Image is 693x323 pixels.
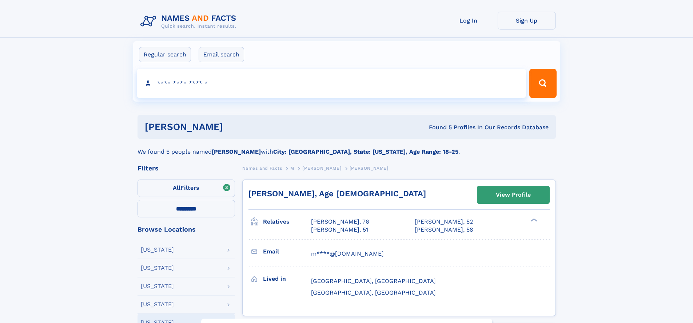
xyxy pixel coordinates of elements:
div: Found 5 Profiles In Our Records Database [326,123,549,131]
a: [PERSON_NAME], 58 [415,226,473,234]
button: Search Button [529,69,556,98]
label: Filters [138,180,235,197]
a: [PERSON_NAME] [302,164,341,173]
h3: Relatives [263,216,311,228]
a: [PERSON_NAME], 52 [415,218,473,226]
span: [GEOGRAPHIC_DATA], [GEOGRAPHIC_DATA] [311,277,436,284]
span: All [173,184,180,191]
div: [US_STATE] [141,265,174,271]
div: [US_STATE] [141,283,174,289]
div: [US_STATE] [141,302,174,307]
a: Log In [439,12,498,29]
span: M [290,166,294,171]
a: [PERSON_NAME], 76 [311,218,369,226]
h3: Email [263,245,311,258]
div: [US_STATE] [141,247,174,253]
span: [PERSON_NAME] [302,166,341,171]
div: Browse Locations [138,226,235,233]
a: Names and Facts [242,164,282,173]
span: [PERSON_NAME] [350,166,389,171]
a: [PERSON_NAME], Age [DEMOGRAPHIC_DATA] [248,189,426,198]
label: Regular search [139,47,191,62]
b: City: [GEOGRAPHIC_DATA], State: [US_STATE], Age Range: 18-25 [273,148,458,155]
a: M [290,164,294,173]
img: Logo Names and Facts [138,12,242,31]
div: ❯ [529,218,538,222]
h1: [PERSON_NAME] [145,122,326,131]
span: [GEOGRAPHIC_DATA], [GEOGRAPHIC_DATA] [311,289,436,296]
a: [PERSON_NAME], 51 [311,226,368,234]
a: View Profile [477,186,549,204]
div: Filters [138,165,235,172]
div: We found 5 people named with . [138,139,556,156]
label: Email search [199,47,244,62]
input: search input [137,69,526,98]
h3: Lived in [263,273,311,285]
b: [PERSON_NAME] [212,148,261,155]
a: Sign Up [498,12,556,29]
div: View Profile [496,186,531,203]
